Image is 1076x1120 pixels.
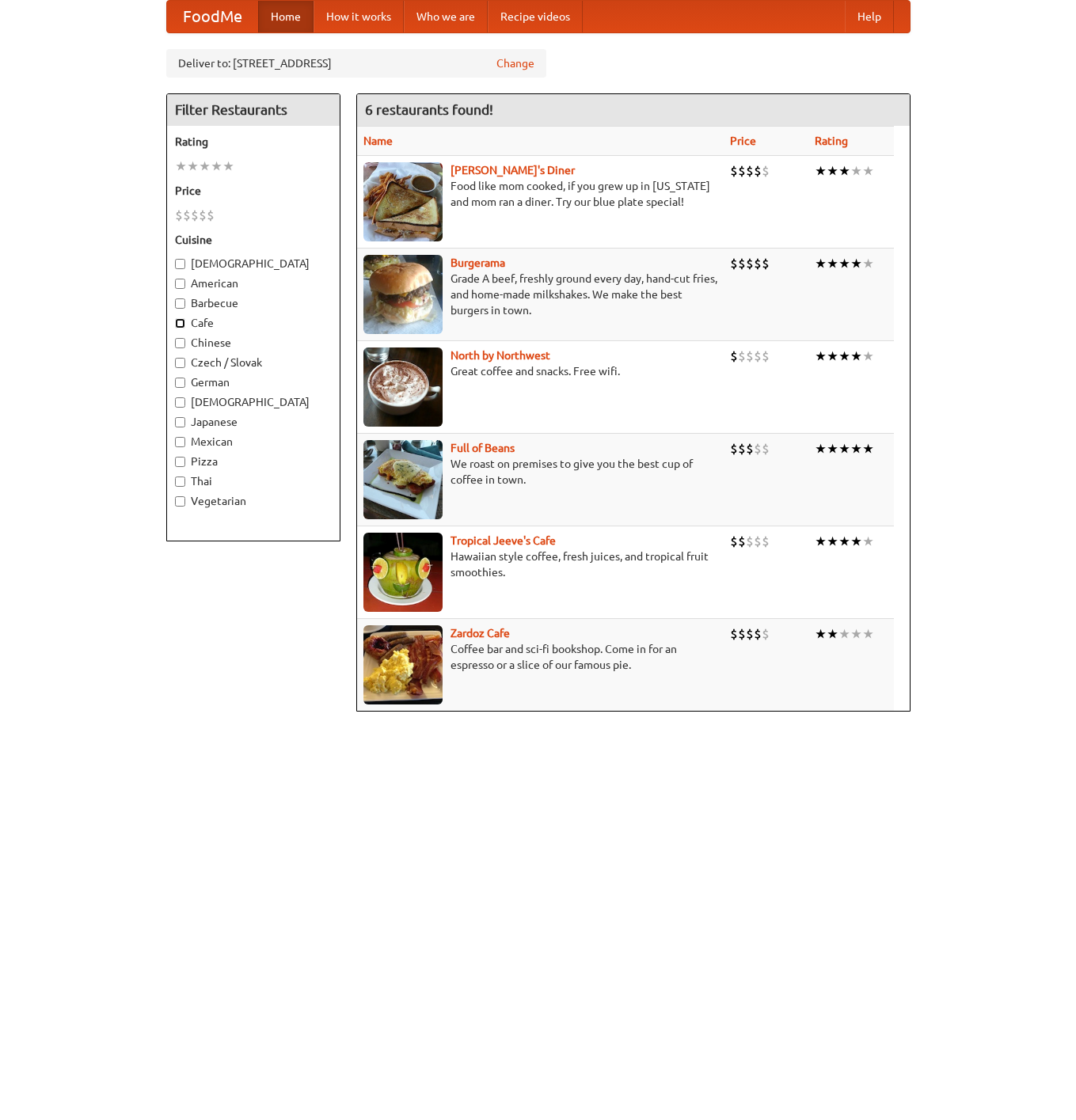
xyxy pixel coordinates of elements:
[175,335,332,351] label: Chinese
[838,255,850,272] li: ★
[838,440,850,457] li: ★
[175,279,185,289] input: American
[451,534,556,547] b: Tropical Jeeve's Cafe
[746,255,754,272] li: $
[175,338,185,348] input: Chinese
[762,347,770,365] li: $
[451,442,515,454] a: Full of Beans
[363,255,443,334] img: burgerama.jpg
[730,347,738,365] li: $
[363,641,717,673] p: Coffee bar and sci-fi bookshop. Come in for an espresso or a slice of our famous pie.
[175,295,332,311] label: Barbecue
[451,164,575,177] a: [PERSON_NAME]'s Diner
[175,434,332,450] label: Mexican
[363,178,717,210] p: Food like mom cooked, if you grew up in [US_STATE] and mom ran a diner. Try our blue plate special!
[175,414,332,430] label: Japanese
[815,440,827,457] li: ★
[175,493,332,509] label: Vegetarian
[746,347,754,365] li: $
[191,207,199,224] li: $
[850,162,862,180] li: ★
[363,135,393,147] a: Name
[850,347,862,365] li: ★
[175,315,332,331] label: Cafe
[738,162,746,180] li: $
[838,533,850,550] li: ★
[175,158,187,175] li: ★
[175,476,185,487] input: Thai
[175,207,183,224] li: $
[762,440,770,457] li: $
[175,232,332,248] h5: Cuisine
[730,162,738,180] li: $
[496,55,534,71] a: Change
[199,158,211,175] li: ★
[746,162,754,180] li: $
[363,271,717,318] p: Grade A beef, freshly ground every day, hand-cut fries, and home-made milkshakes. We make the bes...
[175,358,185,368] input: Czech / Slovak
[363,549,717,580] p: Hawaiian style coffee, fresh juices, and tropical fruit smoothies.
[258,1,314,32] a: Home
[363,440,443,519] img: beans.jpg
[838,347,850,365] li: ★
[175,183,332,199] h5: Price
[488,1,583,32] a: Recipe videos
[363,363,717,379] p: Great coffee and snacks. Free wifi.
[167,94,340,126] h4: Filter Restaurants
[207,207,215,224] li: $
[827,255,838,272] li: ★
[175,397,185,408] input: [DEMOGRAPHIC_DATA]
[175,259,185,269] input: [DEMOGRAPHIC_DATA]
[175,437,185,447] input: Mexican
[827,347,838,365] li: ★
[815,533,827,550] li: ★
[862,625,874,643] li: ★
[838,625,850,643] li: ★
[730,135,756,147] a: Price
[211,158,222,175] li: ★
[175,374,332,390] label: German
[850,533,862,550] li: ★
[815,347,827,365] li: ★
[827,625,838,643] li: ★
[730,440,738,457] li: $
[738,347,746,365] li: $
[175,394,332,410] label: [DEMOGRAPHIC_DATA]
[363,347,443,427] img: north.jpg
[738,625,746,643] li: $
[363,456,717,488] p: We roast on premises to give you the best cup of coffee in town.
[845,1,894,32] a: Help
[167,1,258,32] a: FoodMe
[175,256,332,271] label: [DEMOGRAPHIC_DATA]
[175,457,185,467] input: Pizza
[738,533,746,550] li: $
[451,256,505,269] b: Burgerama
[850,625,862,643] li: ★
[451,627,510,640] b: Zardoz Cafe
[730,255,738,272] li: $
[175,378,185,388] input: German
[175,298,185,309] input: Barbecue
[314,1,404,32] a: How it works
[862,533,874,550] li: ★
[738,255,746,272] li: $
[363,625,443,704] img: zardoz.jpg
[862,162,874,180] li: ★
[754,440,762,457] li: $
[754,625,762,643] li: $
[827,533,838,550] li: ★
[175,134,332,150] h5: Rating
[815,625,827,643] li: ★
[730,533,738,550] li: $
[815,162,827,180] li: ★
[746,440,754,457] li: $
[175,275,332,291] label: American
[754,533,762,550] li: $
[862,440,874,457] li: ★
[762,162,770,180] li: $
[850,440,862,457] li: ★
[175,473,332,489] label: Thai
[862,347,874,365] li: ★
[404,1,488,32] a: Who we are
